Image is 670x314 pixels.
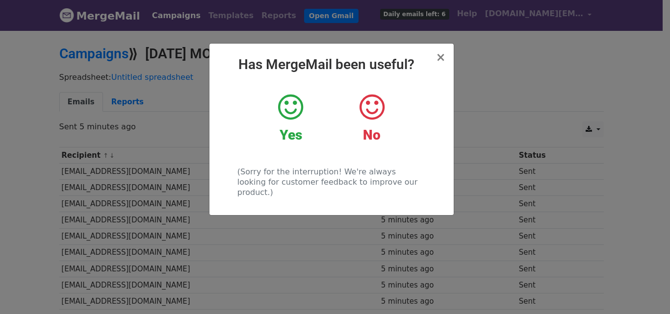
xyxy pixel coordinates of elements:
[237,167,425,197] p: (Sorry for the interruption! We're always looking for customer feedback to improve our product.)
[338,93,405,144] a: No
[280,127,302,143] strong: Yes
[363,127,381,143] strong: No
[436,51,445,63] button: Close
[258,93,324,144] a: Yes
[217,56,446,73] h2: Has MergeMail been useful?
[436,50,445,64] span: ×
